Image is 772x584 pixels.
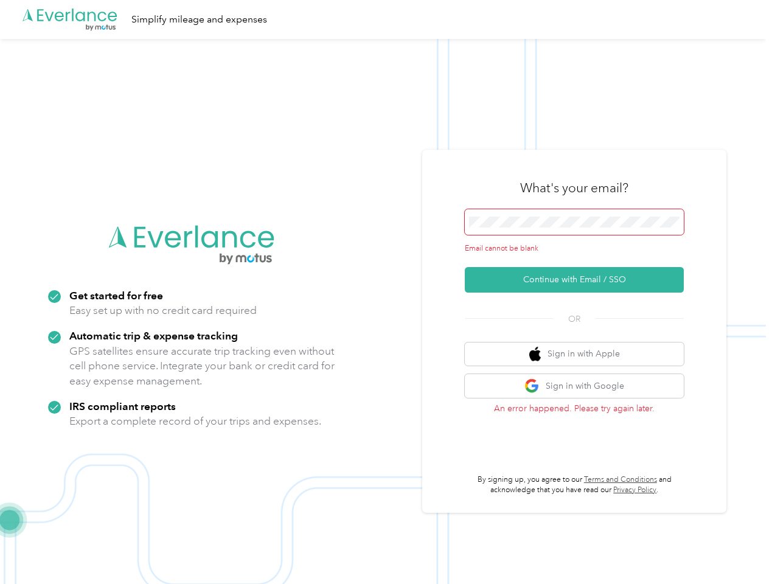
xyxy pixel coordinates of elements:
[465,474,684,496] p: By signing up, you agree to our and acknowledge that you have read our .
[529,347,541,362] img: apple logo
[465,342,684,366] button: apple logoSign in with Apple
[520,179,628,196] h3: What's your email?
[69,289,163,302] strong: Get started for free
[69,329,238,342] strong: Automatic trip & expense tracking
[613,485,656,495] a: Privacy Policy
[465,243,684,254] div: Email cannot be blank
[465,374,684,398] button: google logoSign in with Google
[131,12,267,27] div: Simplify mileage and expenses
[465,402,684,415] p: An error happened. Please try again later.
[69,414,321,429] p: Export a complete record of your trips and expenses.
[69,303,257,318] p: Easy set up with no credit card required
[465,267,684,293] button: Continue with Email / SSO
[69,344,335,389] p: GPS satellites ensure accurate trip tracking even without cell phone service. Integrate your bank...
[69,400,176,412] strong: IRS compliant reports
[524,378,540,394] img: google logo
[584,475,657,484] a: Terms and Conditions
[553,313,596,325] span: OR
